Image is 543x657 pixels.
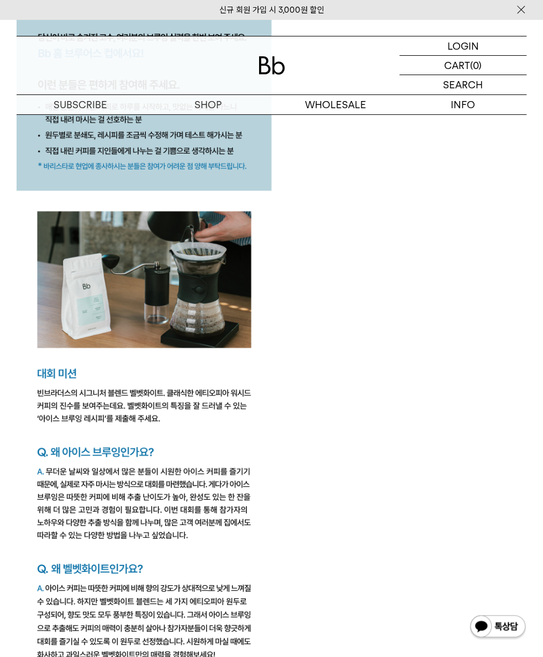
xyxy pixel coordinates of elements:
[469,614,526,640] img: 카카오톡 채널 1:1 채팅 버튼
[399,36,526,56] a: LOGIN
[144,95,272,114] a: SHOP
[272,95,399,114] p: WHOLESALE
[443,75,483,94] p: SEARCH
[17,95,144,114] a: SUBSCRIBE
[470,56,482,75] p: (0)
[444,56,470,75] p: CART
[447,36,479,55] p: LOGIN
[399,95,526,114] p: INFO
[259,56,285,75] img: 로고
[399,56,526,75] a: CART (0)
[219,5,324,15] a: 신규 회원 가입 시 3,000원 할인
